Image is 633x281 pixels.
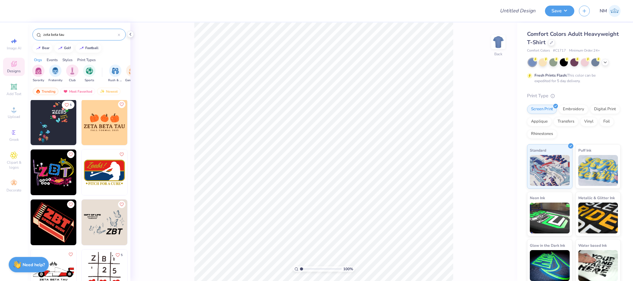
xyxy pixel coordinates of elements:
span: Puff Ink [578,147,591,153]
img: Metallic & Glitter Ink [578,203,618,233]
span: Standard [530,147,546,153]
img: f7cc2b92-81f3-4830-9b5a-9e55bb6a29f7 [76,149,122,195]
div: filter for Game Day [125,65,139,83]
span: Greek [9,137,19,142]
span: Game Day [125,78,139,83]
strong: Fresh Prints Flash: [534,73,567,78]
div: Screen Print [527,105,557,114]
button: Like [118,151,125,158]
button: filter button [108,65,122,83]
button: Like [67,251,74,258]
button: filter button [83,65,95,83]
img: Game Day Image [129,67,136,74]
img: 3d8a56cb-2265-4c19-b122-e9d9db4ba97a [127,199,173,245]
div: Styles [62,57,73,63]
span: # C1717 [553,48,566,53]
img: Puff Ink [578,155,618,186]
span: Comfort Colors Adult Heavyweight T-Shirt [527,30,619,46]
strong: Need help? [23,262,45,268]
div: golf [64,46,71,50]
span: Designs [7,69,21,73]
div: filter for Sorority [32,65,44,83]
div: Applique [527,117,552,126]
img: Fraternity Image [52,67,59,74]
div: Most Favorited [60,88,95,95]
div: Print Types [77,57,96,63]
div: Back [494,51,502,57]
div: Trending [33,88,58,95]
div: Events [47,57,58,63]
div: filter for Fraternity [49,65,62,83]
input: Untitled Design [495,5,540,17]
span: Clipart & logos [3,160,25,170]
img: 211b6849-2f47-4287-bb49-5299f25bf33d [82,149,127,195]
img: fbcabbda-287b-41c3-b13c-304f240adb4c [82,199,127,245]
img: 4ac1ccf9-cfb1-45ef-b26e-bdb659d2d0d7 [31,99,76,145]
img: 41a8661a-3403-4b5e-b584-76b9a8320fd8 [31,149,76,195]
button: Like [118,201,125,208]
div: Rhinestones [527,129,557,139]
img: 28049177-6097-4e1f-bbd9-3e425dc75a57 [127,149,173,195]
img: 867c7451-b19b-458a-9eb6-133cbf7d02e8 [76,99,122,145]
button: filter button [125,65,139,83]
span: 5 [70,103,72,107]
span: Add Text [6,91,21,96]
div: Orgs [34,57,42,63]
img: most_fav.gif [63,89,68,94]
img: Naina Mehta [609,5,621,17]
div: football [85,46,99,50]
div: Embroidery [559,105,588,114]
img: 74515bf3-a76a-4af6-a8fa-a6e51391c3ce [82,99,127,145]
button: filter button [66,65,78,83]
img: Club Image [69,67,76,74]
div: filter for Club [66,65,78,83]
img: a6930fa4-5905-41b9-9eba-14632b440720 [76,199,122,245]
span: Metallic & Glitter Ink [578,195,615,201]
div: Transfers [554,117,578,126]
button: bear [32,44,52,53]
span: NM [600,7,607,15]
span: Upload [8,114,20,119]
span: Fraternity [49,78,62,83]
img: e8f13f0d-2a6f-4ff6-811b-63f323172848 [31,199,76,245]
span: Decorate [6,188,21,193]
img: Water based Ink [578,250,618,281]
div: This color can be expedited for 5 day delivery. [534,73,610,84]
button: golf [54,44,74,53]
button: football [76,44,101,53]
span: 5 [121,254,123,257]
button: Like [67,151,74,158]
span: Rush & Bid [108,78,122,83]
img: 4180dedd-e663-4c5c-b397-a365aee7b33f [127,99,173,145]
span: 100 % [343,266,353,272]
span: Sorority [33,78,44,83]
img: Neon Ink [530,203,570,233]
div: Digital Print [590,105,620,114]
img: Sorority Image [35,67,42,74]
img: Sports Image [86,67,93,74]
button: Like [118,101,125,108]
button: Like [62,101,74,109]
div: Foil [599,117,614,126]
div: Newest [97,88,120,95]
img: Standard [530,155,570,186]
img: trend_line.gif [58,46,63,50]
div: bear [42,46,49,50]
button: Like [67,201,74,208]
div: Vinyl [580,117,597,126]
span: Image AI [7,46,21,51]
span: Neon Ink [530,195,545,201]
img: trending.gif [36,89,40,94]
div: filter for Sports [83,65,95,83]
span: Sports [85,78,94,83]
span: Water based Ink [578,242,607,249]
div: filter for Rush & Bid [108,65,122,83]
img: Glow in the Dark Ink [530,250,570,281]
span: Minimum Order: 24 + [569,48,600,53]
span: Club [69,78,76,83]
a: NM [600,5,621,17]
img: trend_line.gif [36,46,41,50]
button: Like [113,251,125,259]
img: Newest.gif [100,89,105,94]
input: Try "Alpha" [43,31,118,38]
